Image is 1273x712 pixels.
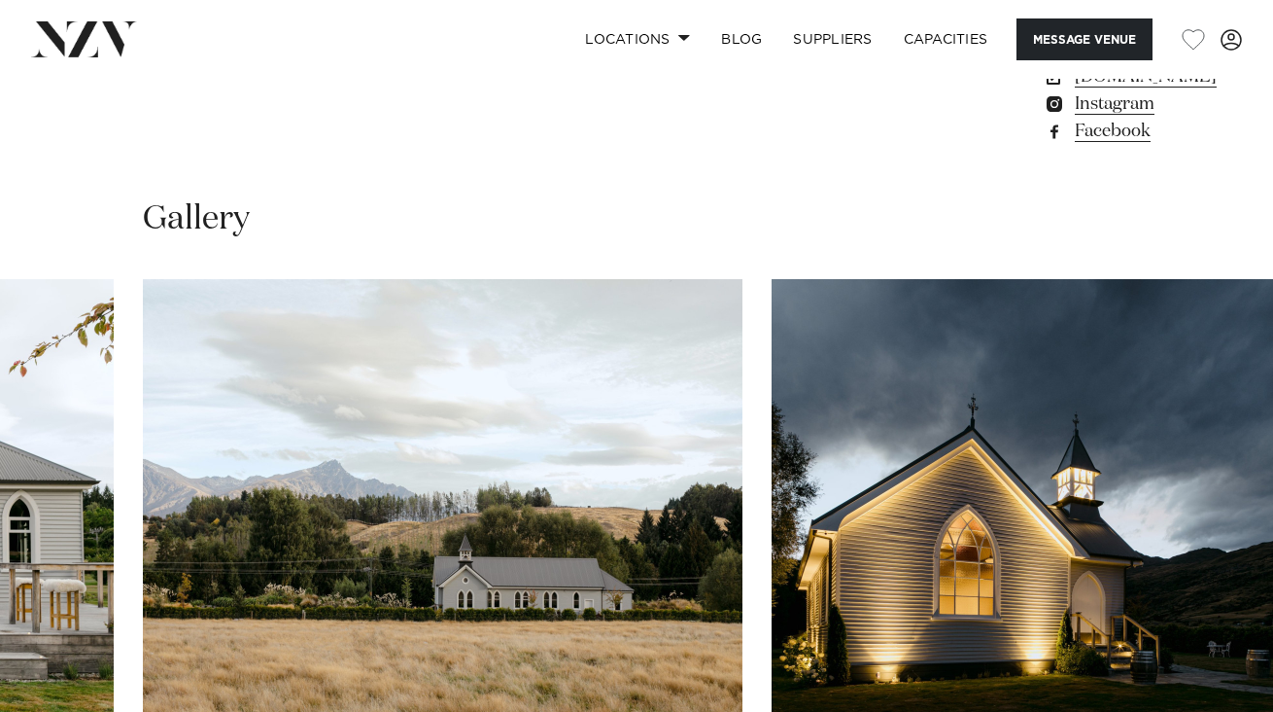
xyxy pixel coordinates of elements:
[143,197,250,241] h2: Gallery
[1016,18,1153,60] button: Message Venue
[1043,90,1254,118] a: Instagram
[31,21,137,56] img: nzv-logo.png
[1043,118,1254,145] a: Facebook
[705,18,777,60] a: BLOG
[569,18,705,60] a: Locations
[777,18,887,60] a: SUPPLIERS
[888,18,1004,60] a: Capacities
